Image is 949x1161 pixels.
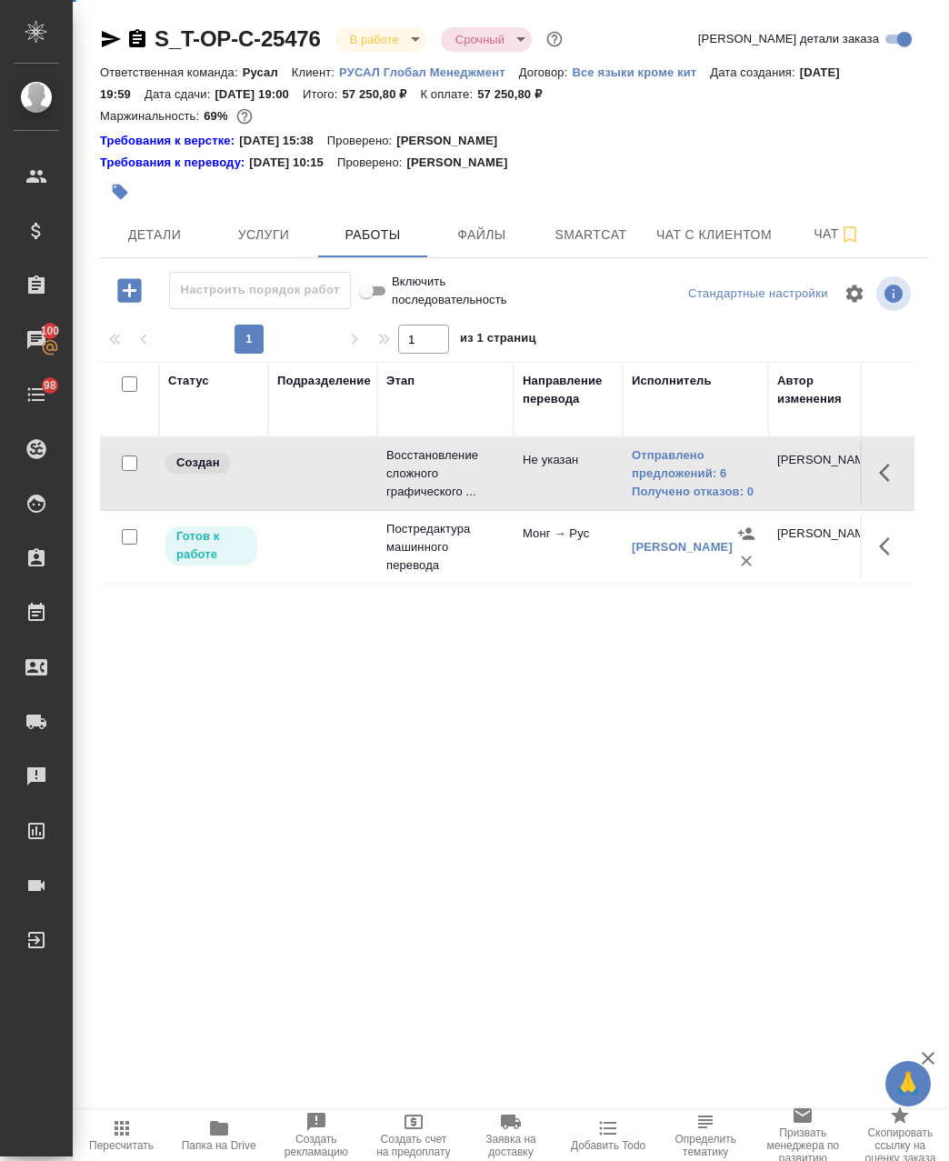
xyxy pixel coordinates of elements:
[668,1133,744,1158] span: Определить тематику
[547,224,634,246] span: Smartcat
[473,1133,548,1158] span: Заявка на доставку
[868,451,912,495] button: Здесь прячутся важные кнопки
[386,446,504,501] p: Восстановление сложного графического ...
[168,372,209,390] div: Статус
[571,1139,645,1152] span: Добавить Todo
[342,87,420,101] p: 57 250,80 ₽
[164,451,259,475] div: Заказ еще не согласован с клиентом, искать исполнителей рано
[777,372,868,408] div: Автор изменения
[365,1110,462,1161] button: Создать счет на предоплату
[632,483,759,501] a: Получено отказов: 0
[733,547,760,575] button: Удалить
[632,540,733,554] a: [PERSON_NAME]
[329,224,416,246] span: Работы
[100,109,204,123] p: Маржинальность:
[523,372,614,408] div: Направление перевода
[303,87,342,101] p: Итого:
[176,454,220,472] p: Создан
[477,87,555,101] p: 57 250,80 ₽
[243,65,292,79] p: Русал
[89,1139,154,1152] span: Пересчитать
[327,132,397,150] p: Проверено:
[155,26,321,51] a: S_T-OP-C-25476
[5,317,68,363] a: 100
[111,224,198,246] span: Детали
[876,276,914,311] span: Посмотреть информацию
[233,105,256,128] button: 14560.00 RUB;
[794,223,881,245] span: Чат
[710,65,799,79] p: Дата создания:
[239,132,327,150] p: [DATE] 15:38
[754,1110,852,1161] button: Призвать менеджера по развитию
[277,372,371,390] div: Подразделение
[100,132,239,150] div: Нажми, чтобы открыть папку с инструкцией
[100,154,249,172] div: Нажми, чтобы открыть папку с инструкцией
[885,1061,931,1106] button: 🙏
[572,64,710,79] a: Все языки кроме кит
[657,1110,754,1161] button: Определить тематику
[386,520,504,575] p: Постредактура машинного перевода
[100,28,122,50] button: Скопировать ссылку для ЯМессенджера
[893,1065,924,1103] span: 🙏
[100,154,249,172] a: Требования к переводу:
[105,272,155,309] button: Добавить работу
[215,87,303,101] p: [DATE] 19:00
[335,27,426,52] div: В работе
[220,224,307,246] span: Услуги
[249,154,337,172] p: [DATE] 10:15
[145,87,215,101] p: Дата сдачи:
[514,442,623,505] td: Не указан
[267,1110,365,1161] button: Создать рекламацию
[543,27,566,51] button: Доп статусы указывают на важность/срочность заказа
[632,446,759,483] a: Отправлено предложений: 6
[768,515,877,579] td: [PERSON_NAME]
[441,27,532,52] div: В работе
[337,154,407,172] p: Проверено:
[514,515,623,579] td: Монг → Рус
[278,1133,354,1158] span: Создать рекламацию
[406,154,521,172] p: [PERSON_NAME]
[462,1110,559,1161] button: Заявка на доставку
[698,30,879,48] span: [PERSON_NAME] детали заказа
[100,172,140,212] button: Добавить тэг
[656,224,772,246] span: Чат с клиентом
[170,1110,267,1161] button: Папка на Drive
[339,64,519,79] a: РУСАЛ Глобал Менеджмент
[5,372,68,417] a: 98
[572,65,710,79] p: Все языки кроме кит
[345,32,405,47] button: В работе
[460,327,536,354] span: из 1 страниц
[519,65,573,79] p: Договор:
[182,1139,256,1152] span: Папка на Drive
[632,372,712,390] div: Исполнитель
[386,372,415,390] div: Этап
[292,65,339,79] p: Клиент:
[833,272,876,315] span: Настроить таблицу
[73,1110,170,1161] button: Пересчитать
[438,224,525,246] span: Файлы
[204,109,232,123] p: 69%
[839,224,861,245] svg: Подписаться
[684,280,833,308] div: split button
[768,442,877,505] td: [PERSON_NAME]
[126,28,148,50] button: Скопировать ссылку
[176,527,246,564] p: Готов к работе
[30,322,71,340] span: 100
[375,1133,451,1158] span: Создать счет на предоплату
[33,376,67,395] span: 98
[339,65,519,79] p: РУСАЛ Глобал Менеджмент
[560,1110,657,1161] button: Добавить Todo
[100,132,239,150] a: Требования к верстке:
[396,132,511,150] p: [PERSON_NAME]
[100,65,243,79] p: Ответственная команда:
[852,1110,949,1161] button: Скопировать ссылку на оценку заказа
[420,87,477,101] p: К оплате:
[450,32,510,47] button: Срочный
